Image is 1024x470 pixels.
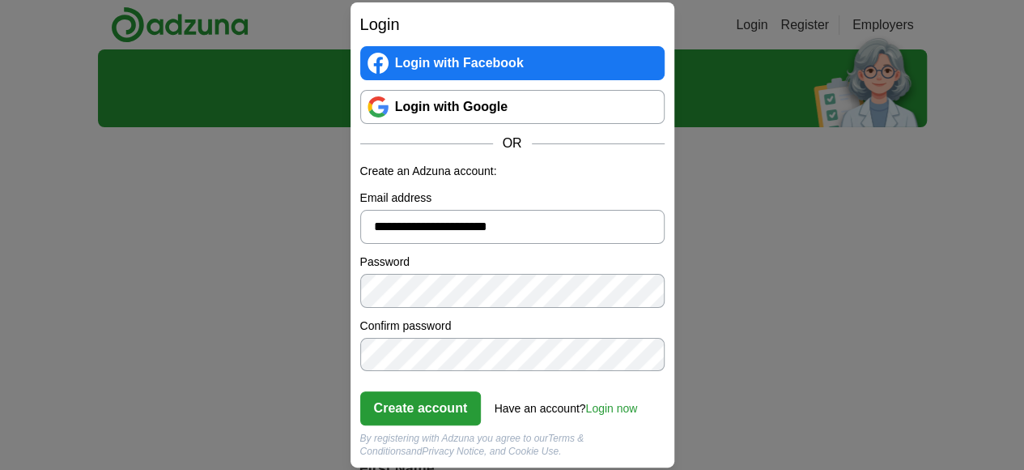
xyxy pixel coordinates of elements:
[360,432,665,458] div: By registering with Adzuna you agree to our and , and Cookie Use.
[360,318,665,335] label: Confirm password
[493,134,532,153] span: OR
[360,12,665,36] h2: Login
[360,46,665,80] a: Login with Facebook
[422,446,484,457] a: Privacy Notice
[585,402,637,415] a: Login now
[360,254,665,271] label: Password
[360,190,665,207] label: Email address
[360,391,482,425] button: Create account
[495,391,638,417] div: Have an account?
[360,433,584,457] a: Terms & Conditions
[360,90,665,124] a: Login with Google
[360,163,665,180] p: Create an Adzuna account:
